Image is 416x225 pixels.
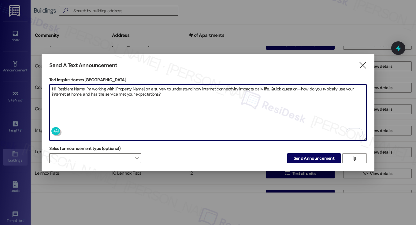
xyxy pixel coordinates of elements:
p: To: 1 Inspire Homes [GEOGRAPHIC_DATA] [49,77,367,83]
i:  [358,62,367,69]
i:  [352,156,357,161]
div: To enrich screen reader interactions, please activate Accessibility in Grammarly extension settings [49,84,367,141]
textarea: To enrich screen reader interactions, please activate Accessibility in Grammarly extension settings [50,85,366,140]
label: Select announcement type (optional) [49,144,121,153]
h3: Send A Text Announcement [49,62,117,69]
span: Send Announcement [294,155,334,162]
button: Send Announcement [287,153,341,163]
